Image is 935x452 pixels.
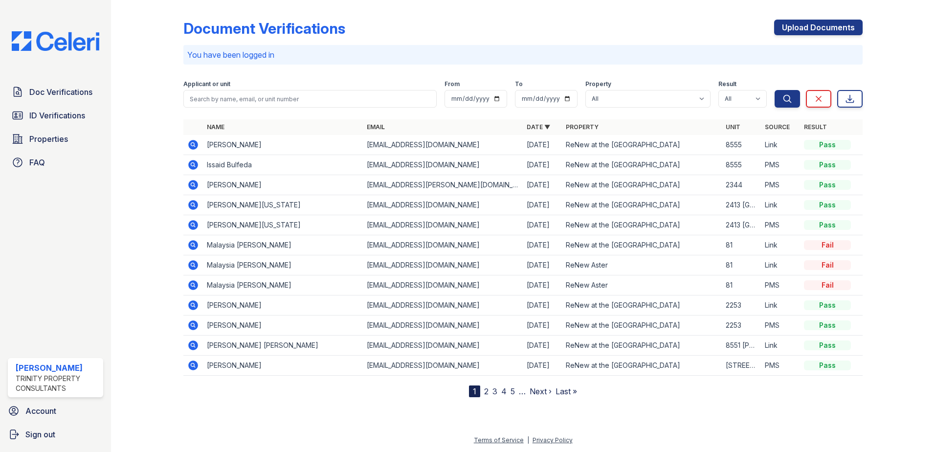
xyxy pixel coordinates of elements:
[804,180,851,190] div: Pass
[562,295,722,316] td: ReNew at the [GEOGRAPHIC_DATA]
[523,336,562,356] td: [DATE]
[203,235,363,255] td: Malaysia [PERSON_NAME]
[207,123,224,131] a: Name
[474,436,524,444] a: Terms of Service
[523,235,562,255] td: [DATE]
[765,123,790,131] a: Source
[761,356,800,376] td: PMS
[562,195,722,215] td: ReNew at the [GEOGRAPHIC_DATA]
[16,374,99,393] div: Trinity Property Consultants
[363,336,523,356] td: [EMAIL_ADDRESS][DOMAIN_NAME]
[4,425,107,444] a: Sign out
[203,336,363,356] td: [PERSON_NAME] [PERSON_NAME]
[804,340,851,350] div: Pass
[722,215,761,235] td: 2413 [GEOGRAPHIC_DATA]
[722,235,761,255] td: 81
[527,123,550,131] a: Date ▼
[804,280,851,290] div: Fail
[585,80,611,88] label: Property
[804,260,851,270] div: Fail
[29,110,85,121] span: ID Verifications
[761,316,800,336] td: PMS
[363,255,523,275] td: [EMAIL_ADDRESS][DOMAIN_NAME]
[469,385,480,397] div: 1
[566,123,599,131] a: Property
[523,175,562,195] td: [DATE]
[804,200,851,210] div: Pass
[25,429,55,440] span: Sign out
[501,386,507,396] a: 4
[203,135,363,155] td: [PERSON_NAME]
[523,295,562,316] td: [DATE]
[562,155,722,175] td: ReNew at the [GEOGRAPHIC_DATA]
[523,275,562,295] td: [DATE]
[804,123,827,131] a: Result
[562,175,722,195] td: ReNew at the [GEOGRAPHIC_DATA]
[29,157,45,168] span: FAQ
[492,386,497,396] a: 3
[8,82,103,102] a: Doc Verifications
[562,255,722,275] td: ReNew Aster
[527,436,529,444] div: |
[761,155,800,175] td: PMS
[761,235,800,255] td: Link
[363,135,523,155] td: [EMAIL_ADDRESS][DOMAIN_NAME]
[519,385,526,397] span: …
[8,129,103,149] a: Properties
[761,255,800,275] td: Link
[183,80,230,88] label: Applicant or unit
[29,86,92,98] span: Doc Verifications
[761,336,800,356] td: Link
[4,31,107,51] img: CE_Logo_Blue-a8612792a0a2168367f1c8372b55b34899dd931a85d93a1a3d3e32e68fde9ad4.png
[515,80,523,88] label: To
[203,155,363,175] td: Issaid Bulfeda
[722,295,761,316] td: 2253
[445,80,460,88] label: From
[804,320,851,330] div: Pass
[726,123,740,131] a: Unit
[363,295,523,316] td: [EMAIL_ADDRESS][DOMAIN_NAME]
[203,255,363,275] td: Malaysia [PERSON_NAME]
[761,195,800,215] td: Link
[761,295,800,316] td: Link
[804,140,851,150] div: Pass
[363,195,523,215] td: [EMAIL_ADDRESS][DOMAIN_NAME]
[523,255,562,275] td: [DATE]
[804,220,851,230] div: Pass
[761,275,800,295] td: PMS
[203,356,363,376] td: [PERSON_NAME]
[774,20,863,35] a: Upload Documents
[4,401,107,421] a: Account
[722,255,761,275] td: 81
[363,275,523,295] td: [EMAIL_ADDRESS][DOMAIN_NAME]
[523,135,562,155] td: [DATE]
[183,90,437,108] input: Search by name, email, or unit number
[29,133,68,145] span: Properties
[761,215,800,235] td: PMS
[523,195,562,215] td: [DATE]
[722,195,761,215] td: 2413 [GEOGRAPHIC_DATA]
[203,195,363,215] td: [PERSON_NAME][US_STATE]
[562,135,722,155] td: ReNew at the [GEOGRAPHIC_DATA]
[804,361,851,370] div: Pass
[203,295,363,316] td: [PERSON_NAME]
[722,336,761,356] td: 8551 [PERSON_NAME]
[523,155,562,175] td: [DATE]
[523,215,562,235] td: [DATE]
[562,275,722,295] td: ReNew Aster
[363,235,523,255] td: [EMAIL_ADDRESS][DOMAIN_NAME]
[187,49,859,61] p: You have been logged in
[367,123,385,131] a: Email
[203,215,363,235] td: [PERSON_NAME][US_STATE]
[363,316,523,336] td: [EMAIL_ADDRESS][DOMAIN_NAME]
[203,316,363,336] td: [PERSON_NAME]
[562,215,722,235] td: ReNew at the [GEOGRAPHIC_DATA]
[530,386,552,396] a: Next ›
[511,386,515,396] a: 5
[804,300,851,310] div: Pass
[722,155,761,175] td: 8555
[203,175,363,195] td: [PERSON_NAME]
[556,386,577,396] a: Last »
[804,240,851,250] div: Fail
